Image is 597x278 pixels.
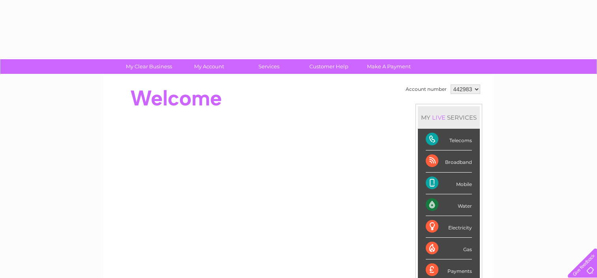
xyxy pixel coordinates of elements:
[404,83,449,96] td: Account number
[236,59,301,74] a: Services
[116,59,182,74] a: My Clear Business
[356,59,421,74] a: Make A Payment
[426,216,472,238] div: Electricity
[426,129,472,150] div: Telecoms
[426,150,472,172] div: Broadband
[426,238,472,259] div: Gas
[430,114,447,121] div: LIVE
[426,173,472,194] div: Mobile
[176,59,241,74] a: My Account
[426,194,472,216] div: Water
[296,59,361,74] a: Customer Help
[418,106,480,129] div: MY SERVICES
